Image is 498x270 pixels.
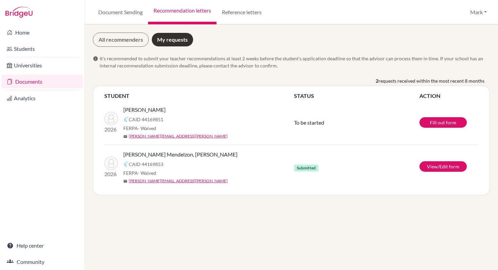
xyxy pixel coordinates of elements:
[419,91,479,100] th: ACTION
[378,77,484,84] span: requests received within the most recent 8 months
[129,133,228,139] a: [PERSON_NAME][EMAIL_ADDRESS][PERSON_NAME]
[419,117,467,128] a: Fill out form
[1,75,83,88] a: Documents
[123,106,166,114] span: [PERSON_NAME]
[129,161,163,168] span: CAID 44169853
[294,165,318,171] span: Submitted
[93,33,149,47] a: All recommenders
[1,26,83,39] a: Home
[123,117,129,122] img: Common App logo
[123,161,129,167] img: Common App logo
[104,125,118,133] p: 2026
[419,161,467,172] a: View/Edit form
[138,125,156,131] span: - Waived
[123,134,127,139] span: mail
[5,7,33,18] img: Bridge-U
[123,169,156,176] span: FERPA
[1,239,83,252] a: Help center
[376,77,378,84] b: 2
[151,33,193,47] a: My requests
[467,6,490,19] button: Mark
[104,157,118,170] img: Modica Mendelzon, Luna
[294,91,419,100] th: STATUS
[93,56,98,61] span: info
[100,55,490,69] span: It’s recommended to submit your teacher recommendations at least 2 weeks before the student’s app...
[104,170,118,178] p: 2026
[129,116,163,123] span: CAID 44169851
[1,59,83,72] a: Universities
[129,178,228,184] a: [PERSON_NAME][EMAIL_ADDRESS][PERSON_NAME]
[123,150,237,159] span: [PERSON_NAME] Mendelzon, [PERSON_NAME]
[1,91,83,105] a: Analytics
[123,125,156,132] span: FERPA
[1,255,83,269] a: Community
[294,119,324,126] span: To be started
[1,42,83,56] a: Students
[138,170,156,176] span: - Waived
[123,179,127,183] span: mail
[104,91,294,100] th: STUDENT
[104,112,118,125] img: Branski, Nicole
